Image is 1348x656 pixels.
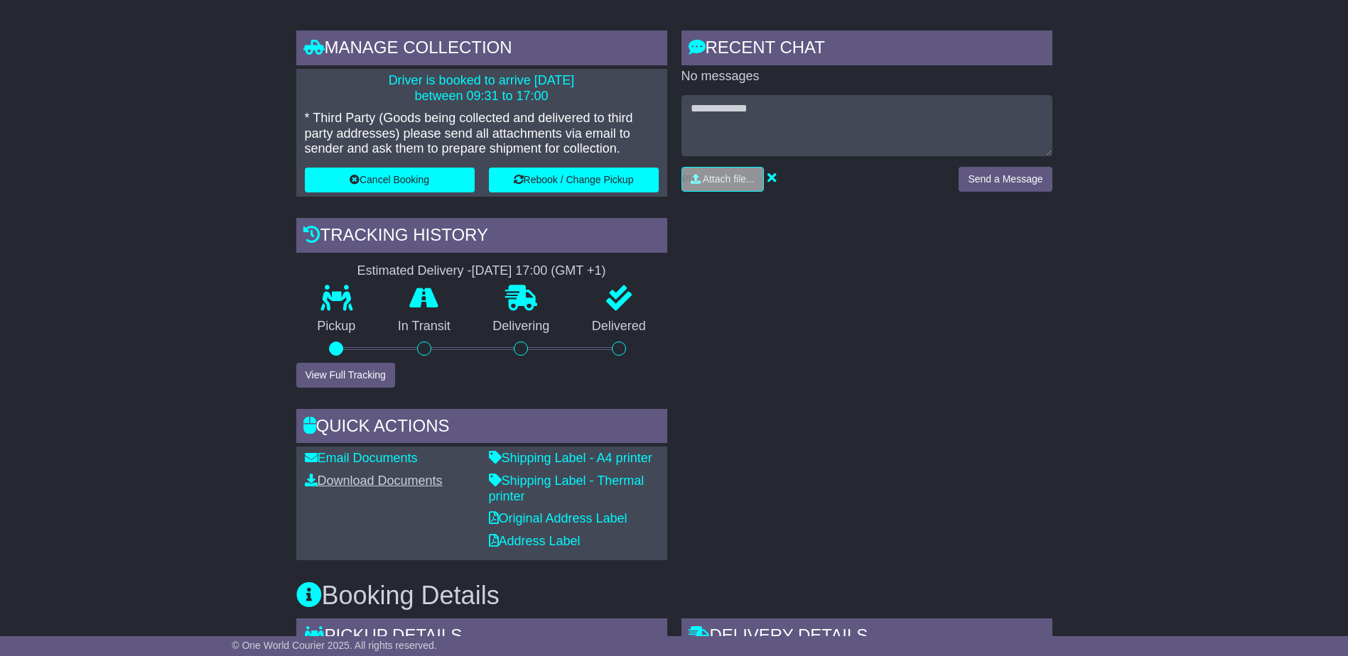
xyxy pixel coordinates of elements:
[571,319,667,334] p: Delivered
[681,31,1052,69] div: RECENT CHAT
[296,319,377,334] p: Pickup
[472,263,606,279] div: [DATE] 17:00 (GMT +1)
[296,263,667,279] div: Estimated Delivery -
[681,69,1052,84] p: No messages
[296,31,667,69] div: Manage collection
[377,319,472,334] p: In Transit
[489,168,659,192] button: Rebook / Change Pickup
[959,167,1052,192] button: Send a Message
[489,451,652,465] a: Shipping Label - A4 printer
[305,168,475,192] button: Cancel Booking
[472,319,571,334] p: Delivering
[296,581,1052,610] h3: Booking Details
[489,534,581,548] a: Address Label
[305,73,659,104] p: Driver is booked to arrive [DATE] between 09:31 to 17:00
[489,474,645,503] a: Shipping Label - Thermal printer
[489,511,627,525] a: Original Address Label
[305,451,418,465] a: Email Documents
[305,111,659,157] p: * Third Party (Goods being collected and delivered to third party addresses) please send all atta...
[296,218,667,256] div: Tracking history
[296,409,667,447] div: Quick Actions
[232,640,437,651] span: © One World Courier 2025. All rights reserved.
[296,363,395,388] button: View Full Tracking
[305,474,443,488] a: Download Documents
